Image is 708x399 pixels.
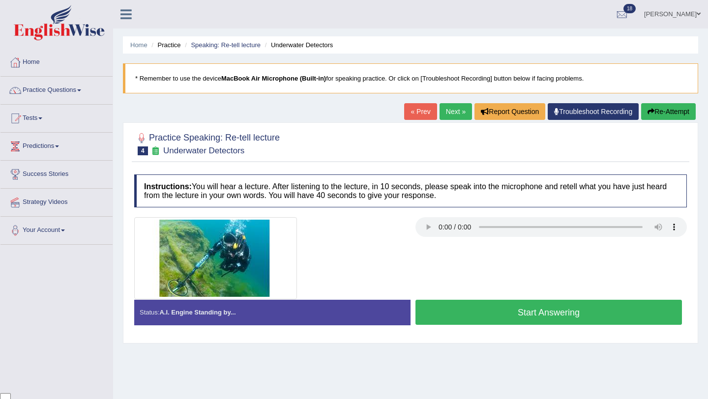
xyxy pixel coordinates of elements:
b: Instructions: [144,182,192,191]
a: Troubleshoot Recording [548,103,639,120]
li: Practice [149,40,180,50]
blockquote: * Remember to use the device for speaking practice. Or click on [Troubleshoot Recording] button b... [123,63,698,93]
span: 18 [623,4,636,13]
a: Next » [440,103,472,120]
b: MacBook Air Microphone (Built-in) [221,75,326,82]
span: 4 [138,146,148,155]
h2: Practice Speaking: Re-tell lecture [134,131,280,155]
a: Strategy Videos [0,189,113,213]
button: Re-Attempt [641,103,696,120]
li: Underwater Detectors [263,40,333,50]
a: Home [130,41,147,49]
a: Home [0,49,113,73]
small: Exam occurring question [150,146,161,156]
strong: A.I. Engine Standing by... [159,309,236,316]
small: Underwater Detectors [163,146,244,155]
a: Tests [0,105,113,129]
a: Predictions [0,133,113,157]
button: Start Answering [415,300,682,325]
a: Speaking: Re-tell lecture [191,41,261,49]
div: Status: [134,300,411,325]
a: « Prev [404,103,437,120]
button: Report Question [474,103,545,120]
a: Practice Questions [0,77,113,101]
a: Success Stories [0,161,113,185]
h4: You will hear a lecture. After listening to the lecture, in 10 seconds, please speak into the mic... [134,174,687,207]
a: Your Account [0,217,113,241]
